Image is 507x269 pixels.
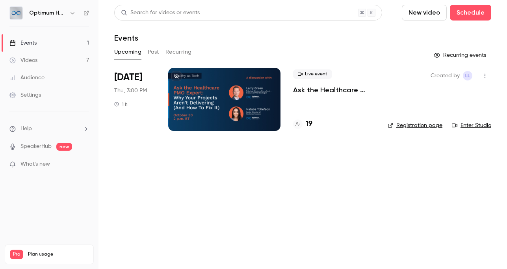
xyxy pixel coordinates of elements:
button: New video [402,5,447,21]
img: Optimum Healthcare IT [10,7,22,19]
a: SpeakerHub [20,142,52,151]
span: [DATE] [114,71,142,84]
span: Thu, 3:00 PM [114,87,147,95]
div: Events [9,39,37,47]
span: Help [20,125,32,133]
a: Enter Studio [452,121,491,129]
span: Plan usage [28,251,89,258]
div: Settings [9,91,41,99]
h1: Events [114,33,138,43]
h4: 19 [306,119,312,129]
span: Lindsay Laidlaw [463,71,472,80]
span: Live event [293,69,332,79]
div: Search for videos or events [121,9,200,17]
h6: Optimum Healthcare IT [29,9,66,17]
div: Audience [9,74,45,82]
button: Past [148,46,159,58]
iframe: Noticeable Trigger [80,161,89,168]
button: Recurring events [430,49,491,62]
li: help-dropdown-opener [9,125,89,133]
span: Created by [431,71,460,80]
a: 19 [293,119,312,129]
span: What's new [20,160,50,168]
a: Registration page [388,121,442,129]
span: new [56,143,72,151]
div: 1 h [114,101,128,107]
button: Recurring [165,46,192,58]
div: Oct 30 Thu, 3:00 PM (America/Halifax) [114,68,156,131]
span: Pro [10,250,23,259]
a: Ask the Healthcare PMO Expert: Why Your Projects Aren’t Delivering (And How to Fix It) [293,85,375,95]
button: Upcoming [114,46,141,58]
span: LL [465,71,470,80]
button: Schedule [450,5,491,21]
div: Videos [9,56,37,64]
